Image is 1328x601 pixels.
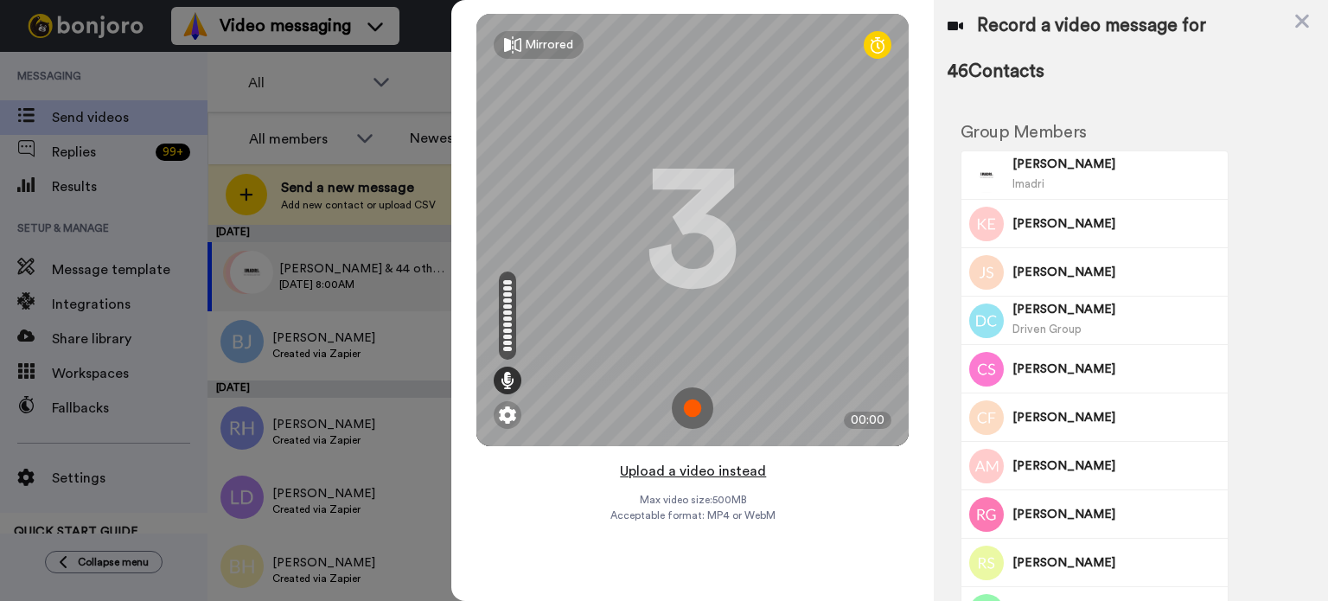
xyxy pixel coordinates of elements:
[969,400,1004,435] img: Image of CRISTINA Flores
[1012,323,1082,335] span: Driven Group
[969,352,1004,387] img: Image of Carrie Smith-Davis
[615,460,771,483] button: Upload a video instead
[969,255,1004,290] img: Image of Jamila Swain
[672,387,713,429] img: ic_record_start.svg
[969,207,1004,241] img: Image of Kenny Echols
[969,497,1004,532] img: Image of Roger Guadiano
[1012,361,1222,378] span: [PERSON_NAME]
[639,493,746,507] span: Max video size: 500 MB
[969,449,1004,483] img: Image of Amandalynn Melendez
[645,165,740,295] div: 3
[610,508,776,522] span: Acceptable format: MP4 or WebM
[969,304,1004,338] img: Image of Dwight Carter
[1012,554,1222,572] span: [PERSON_NAME]
[961,123,1229,142] h2: Group Members
[1012,457,1222,475] span: [PERSON_NAME]
[1012,215,1222,233] span: [PERSON_NAME]
[1012,178,1044,189] span: Imadri
[969,158,1004,193] img: Image of Christopher Duran
[1012,506,1222,523] span: [PERSON_NAME]
[1012,301,1222,318] span: [PERSON_NAME]
[1012,156,1222,173] span: [PERSON_NAME]
[969,546,1004,580] img: Image of Rashonda Sanders
[499,406,516,424] img: ic_gear.svg
[1012,409,1222,426] span: [PERSON_NAME]
[1012,264,1222,281] span: [PERSON_NAME]
[844,412,891,429] div: 00:00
